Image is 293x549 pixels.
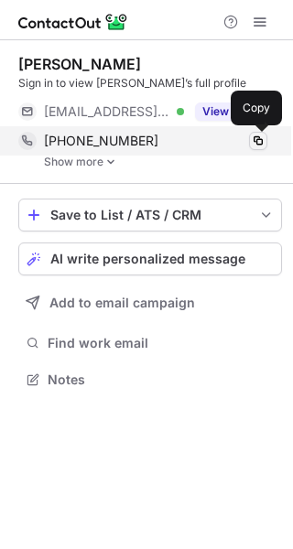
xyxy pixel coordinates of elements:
[44,133,158,149] span: [PHONE_NUMBER]
[105,156,116,168] img: -
[18,11,128,33] img: ContactOut v5.3.10
[18,330,282,356] button: Find work email
[18,286,282,319] button: Add to email campaign
[18,199,282,231] button: save-profile-one-click
[18,367,282,393] button: Notes
[50,252,245,266] span: AI write personalized message
[49,296,195,310] span: Add to email campaign
[48,335,275,351] span: Find work email
[50,208,250,222] div: Save to List / ATS / CRM
[18,242,282,275] button: AI write personalized message
[44,103,170,120] span: [EMAIL_ADDRESS][DOMAIN_NAME]
[48,371,275,388] span: Notes
[18,55,141,73] div: [PERSON_NAME]
[195,102,267,121] button: Reveal Button
[18,75,282,91] div: Sign in to view [PERSON_NAME]’s full profile
[44,156,282,168] a: Show more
